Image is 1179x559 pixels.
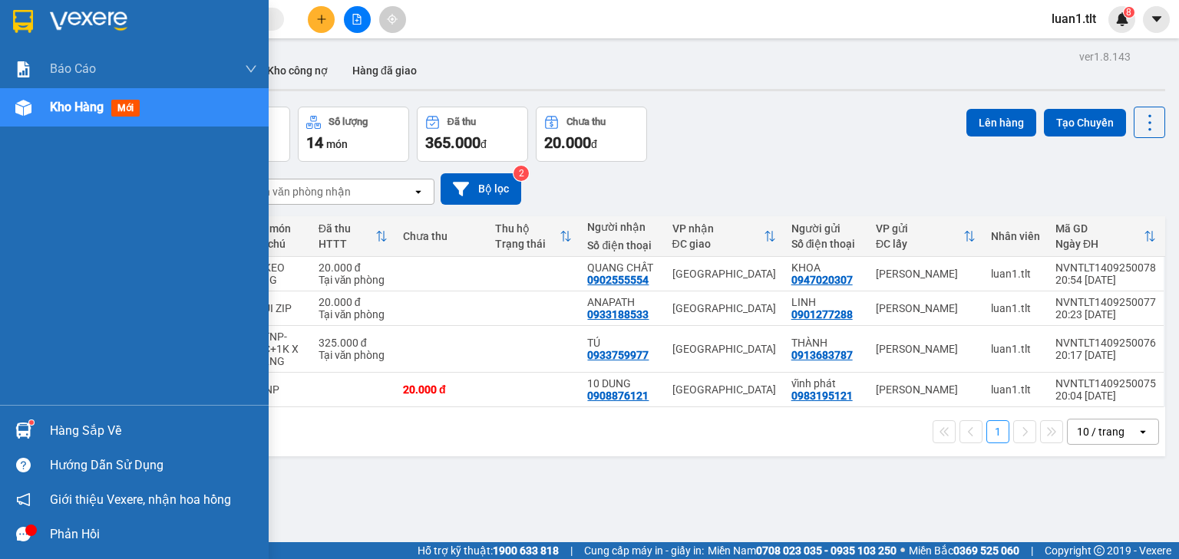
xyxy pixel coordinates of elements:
[15,61,31,77] img: solution-icon
[412,186,424,198] svg: open
[876,222,963,235] div: VP gửi
[1039,9,1108,28] span: luan1.tlt
[50,419,257,442] div: Hàng sắp về
[791,222,860,235] div: Người gửi
[587,221,656,233] div: Người nhận
[672,238,764,250] div: ĐC giao
[319,296,388,308] div: 20.000 đ
[991,230,1040,242] div: Nhân viên
[50,490,231,509] span: Giới thiệu Vexere, nhận hoa hồng
[417,107,528,162] button: Đã thu365.000đ
[587,377,656,390] div: 10 DUNG
[249,238,302,250] div: Ghi chú
[756,544,897,557] strong: 0708 023 035 - 0935 103 250
[298,107,409,162] button: Số lượng14món
[319,274,388,286] div: Tại văn phòng
[570,542,573,559] span: |
[403,230,480,242] div: Chưa thu
[587,296,656,308] div: ANAPATH
[791,337,860,349] div: THÀNH
[425,133,481,152] span: 365.000
[1143,6,1170,33] button: caret-down
[584,542,704,559] span: Cung cấp máy in - giấy in:
[1150,12,1164,26] span: caret-down
[1077,424,1125,439] div: 10 / trang
[319,238,375,250] div: HTTT
[991,383,1040,396] div: luan1.tlt
[319,222,375,235] div: Đã thu
[900,547,905,554] span: ⚪️
[876,302,976,314] div: [PERSON_NAME]
[447,117,476,127] div: Đã thu
[1055,274,1156,286] div: 20:54 [DATE]
[403,383,480,396] div: 20.000 đ
[319,337,388,349] div: 325.000 đ
[1055,349,1156,361] div: 20:17 [DATE]
[587,337,656,349] div: TÚ
[909,542,1019,559] span: Miền Bắc
[15,100,31,116] img: warehouse-icon
[544,133,591,152] span: 20.000
[587,308,649,321] div: 0933188533
[344,6,371,33] button: file-add
[791,390,853,402] div: 0983195121
[591,138,597,150] span: đ
[245,184,351,199] div: Chọn văn phòng nhận
[1055,238,1144,250] div: Ngày ĐH
[1055,308,1156,321] div: 20:23 [DATE]
[495,238,560,250] div: Trạng thái
[672,222,764,235] div: VP nhận
[16,527,31,541] span: message
[665,216,784,257] th: Toggle SortBy
[29,420,34,425] sup: 1
[418,542,559,559] span: Hỗ trợ kỹ thuật:
[672,383,776,396] div: [GEOGRAPHIC_DATA]
[514,166,529,181] sup: 2
[1124,7,1134,18] sup: 8
[245,63,257,75] span: down
[249,383,302,396] div: 1 HNP
[249,330,302,367] div: 10 TNP-BNC+1K X TRẮNG
[791,349,853,361] div: 0913683787
[319,349,388,361] div: Tại văn phòng
[708,542,897,559] span: Miền Nam
[672,268,776,280] div: [GEOGRAPHIC_DATA]
[791,296,860,308] div: LINH
[379,6,406,33] button: aim
[1094,545,1105,556] span: copyright
[1048,216,1164,257] th: Toggle SortBy
[352,14,362,25] span: file-add
[876,238,963,250] div: ĐC lấy
[316,14,327,25] span: plus
[587,274,649,286] div: 0902555554
[387,14,398,25] span: aim
[966,109,1036,136] button: Lên hàng
[672,343,776,355] div: [GEOGRAPHIC_DATA]
[566,117,606,127] div: Chưa thu
[587,349,649,361] div: 0933759977
[1115,12,1129,26] img: icon-new-feature
[1055,261,1156,274] div: NVNTLT1409250078
[255,52,340,89] button: Kho công nợ
[50,454,257,477] div: Hướng dẫn sử dụng
[50,523,257,546] div: Phản hồi
[1055,337,1156,349] div: NVNTLT1409250076
[587,261,656,274] div: QUANG CHẤT
[311,216,395,257] th: Toggle SortBy
[991,302,1040,314] div: luan1.tlt
[495,222,560,235] div: Thu hộ
[493,544,559,557] strong: 1900 633 818
[13,10,33,33] img: logo-vxr
[111,100,140,117] span: mới
[329,117,368,127] div: Số lượng
[340,52,429,89] button: Hàng đã giao
[306,133,323,152] span: 14
[481,138,487,150] span: đ
[876,268,976,280] div: [PERSON_NAME]
[1044,109,1126,136] button: Tạo Chuyến
[249,222,302,235] div: Tên món
[791,238,860,250] div: Số điện thoại
[991,268,1040,280] div: luan1.tlt
[15,423,31,439] img: warehouse-icon
[587,239,656,252] div: Số điện thoại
